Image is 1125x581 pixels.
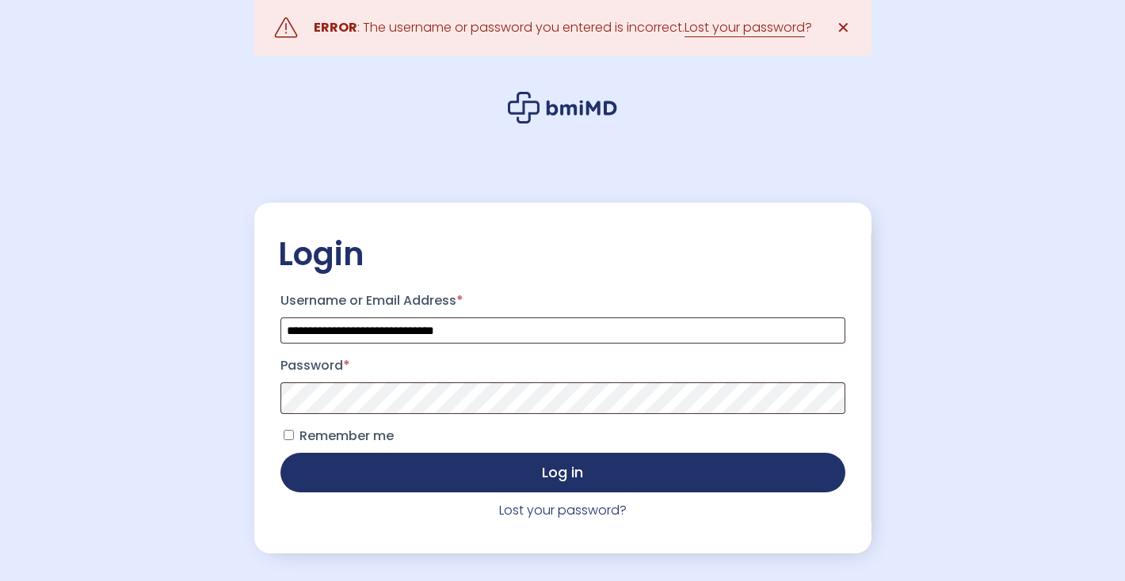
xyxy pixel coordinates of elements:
[837,17,850,39] span: ✕
[314,17,812,39] div: : The username or password you entered is incorrect. ?
[499,501,627,519] a: Lost your password?
[278,234,848,274] h2: Login
[284,430,294,440] input: Remember me
[314,18,357,36] strong: ERROR
[299,427,394,445] span: Remember me
[685,18,805,37] a: Lost your password
[280,353,845,378] label: Password
[828,12,860,44] a: ✕
[280,453,845,492] button: Log in
[280,288,845,313] label: Username or Email Address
